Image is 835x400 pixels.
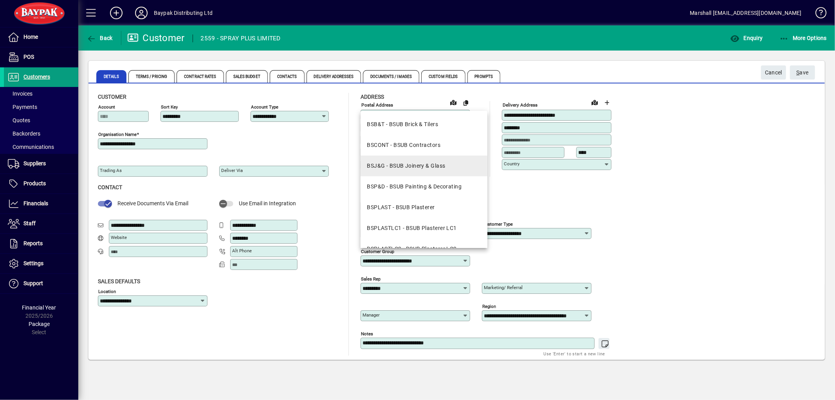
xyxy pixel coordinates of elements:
mat-label: Sort key [161,104,178,110]
mat-label: Customer type [482,221,513,226]
mat-option: BSP&D - BSUB Painting & Decorating [361,176,487,197]
span: Sales Budget [226,70,268,83]
mat-label: Manager [362,312,380,318]
a: Financials [4,194,78,214]
a: Support [4,274,78,293]
button: Cancel [761,65,786,80]
button: Back [85,31,115,45]
mat-option: BSB&T - BSUB Brick & Tilers [361,114,487,135]
div: Customer [127,32,185,44]
a: View on map [588,96,601,109]
mat-label: Country [504,161,519,167]
span: Cancel [765,66,782,79]
mat-label: Deliver via [221,168,243,173]
mat-label: Account Type [251,104,278,110]
div: BSPLASTLC2 - BSUB Plasterer LC2 [367,245,457,253]
span: Sales defaults [98,278,140,284]
button: Choose address [601,96,613,109]
div: BSJ&G - BSUB Joinery & Glass [367,162,445,170]
a: Backorders [4,127,78,140]
mat-label: Website [111,235,127,240]
a: Staff [4,214,78,233]
mat-label: Marketing/ Referral [484,285,523,290]
span: Staff [23,220,36,226]
mat-option: BSPLASTLC2 - BSUB Plasterer LC2 [361,239,487,259]
a: Communications [4,140,78,154]
span: Address [361,94,384,100]
a: Reports [4,234,78,253]
span: Communications [8,144,54,150]
button: More Options [777,31,829,45]
span: Package [29,321,50,327]
span: Details [96,70,126,83]
span: Products [23,180,46,186]
span: Payments [8,104,37,110]
mat-label: Location [98,288,116,294]
a: Payments [4,100,78,114]
app-page-header-button: Back [78,31,121,45]
span: ave [797,66,809,79]
mat-label: Trading as [100,168,122,173]
span: Customer [98,94,126,100]
mat-label: Alt Phone [232,248,252,253]
span: Enquiry [730,35,763,41]
span: More Options [779,35,827,41]
span: Terms / Pricing [128,70,175,83]
a: Invoices [4,87,78,100]
span: Contacts [270,70,305,83]
mat-hint: Use 'Enter' to start a new line [544,349,605,358]
span: Home [23,34,38,40]
span: Use Email in Integration [239,200,296,206]
a: Suppliers [4,154,78,174]
span: Contact [98,184,122,190]
span: Backorders [8,130,40,137]
button: Add [104,6,129,20]
a: Settings [4,254,78,273]
span: Financials [23,200,48,206]
div: BSPLASTLC1 - BSUB Plasterer LC1 [367,224,457,232]
div: BSPLAST - BSUB Plasterer [367,203,435,212]
div: Marshall [EMAIL_ADDRESS][DOMAIN_NAME] [690,7,802,19]
span: Custom Fields [421,70,465,83]
mat-label: Organisation name [98,132,137,137]
span: Documents / Images [363,70,419,83]
span: POS [23,54,34,60]
span: Contract Rates [177,70,224,83]
a: View on map [447,96,460,109]
mat-label: Region [482,303,496,309]
div: Baypak Distributing Ltd [154,7,213,19]
span: S [797,69,800,76]
mat-option: BSJ&G - BSUB Joinery & Glass [361,156,487,176]
a: POS [4,47,78,67]
mat-option: BSPLASTLC1 - BSUB Plasterer LC1 [361,218,487,239]
span: Invoices [8,90,32,97]
div: BSP&D - BSUB Painting & Decorating [367,183,462,191]
button: Save [790,65,815,80]
a: Quotes [4,114,78,127]
mat-label: Account [98,104,115,110]
span: Back [87,35,113,41]
mat-label: Customer group [361,248,394,254]
span: Financial Year [22,304,56,311]
span: Settings [23,260,43,266]
span: Receive Documents Via Email [117,200,188,206]
span: Customers [23,74,50,80]
span: Quotes [8,117,30,123]
span: Prompts [467,70,501,83]
mat-option: BSCONT - BSUB Contractors [361,135,487,156]
button: Profile [129,6,154,20]
span: Delivery Addresses [307,70,361,83]
span: Suppliers [23,160,46,167]
button: Enquiry [728,31,765,45]
a: Home [4,27,78,47]
div: 2559 - SPRAY PLUS LIMITED [201,32,281,45]
mat-option: BSPLAST - BSUB Plasterer [361,197,487,218]
span: Reports [23,240,43,246]
button: Copy to Delivery address [460,96,472,109]
a: Products [4,174,78,194]
a: Knowledge Base [810,2,825,27]
div: BSB&T - BSUB Brick & Tilers [367,120,438,129]
mat-label: Sales rep [361,276,381,281]
div: BSCONT - BSUB Contractors [367,141,440,149]
span: Support [23,280,43,286]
